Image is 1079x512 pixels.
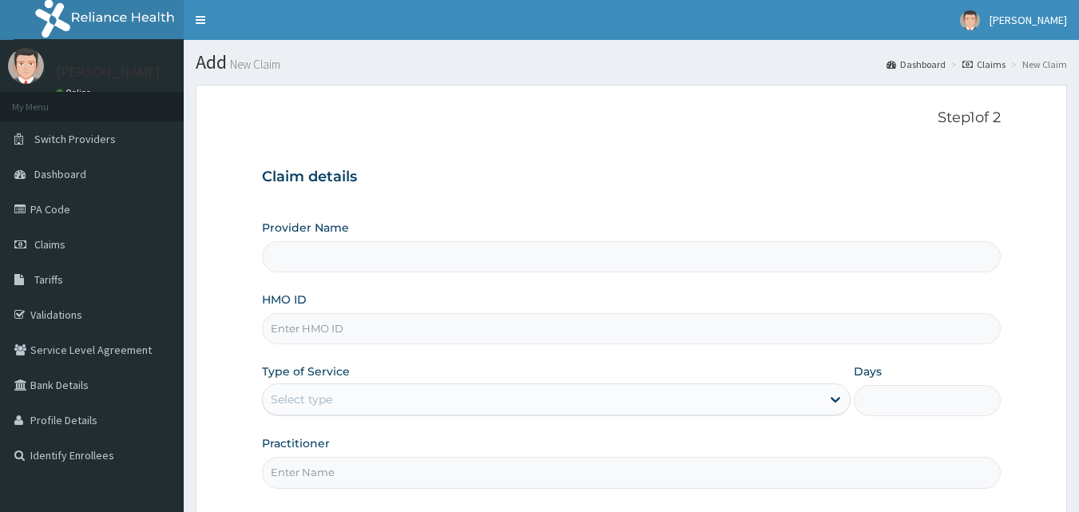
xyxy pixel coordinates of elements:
[271,391,332,407] div: Select type
[262,169,1002,186] h3: Claim details
[34,237,65,252] span: Claims
[34,132,116,146] span: Switch Providers
[262,363,350,379] label: Type of Service
[262,292,307,308] label: HMO ID
[262,220,349,236] label: Provider Name
[887,58,946,71] a: Dashboard
[34,167,86,181] span: Dashboard
[227,58,280,70] small: New Claim
[262,457,1002,488] input: Enter Name
[56,65,161,79] p: [PERSON_NAME]
[990,13,1067,27] span: [PERSON_NAME]
[1007,58,1067,71] li: New Claim
[34,272,63,287] span: Tariffs
[962,58,1006,71] a: Claims
[854,363,882,379] label: Days
[196,52,1067,73] h1: Add
[960,10,980,30] img: User Image
[262,313,1002,344] input: Enter HMO ID
[262,109,1002,127] p: Step 1 of 2
[8,48,44,84] img: User Image
[56,87,94,98] a: Online
[262,435,330,451] label: Practitioner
